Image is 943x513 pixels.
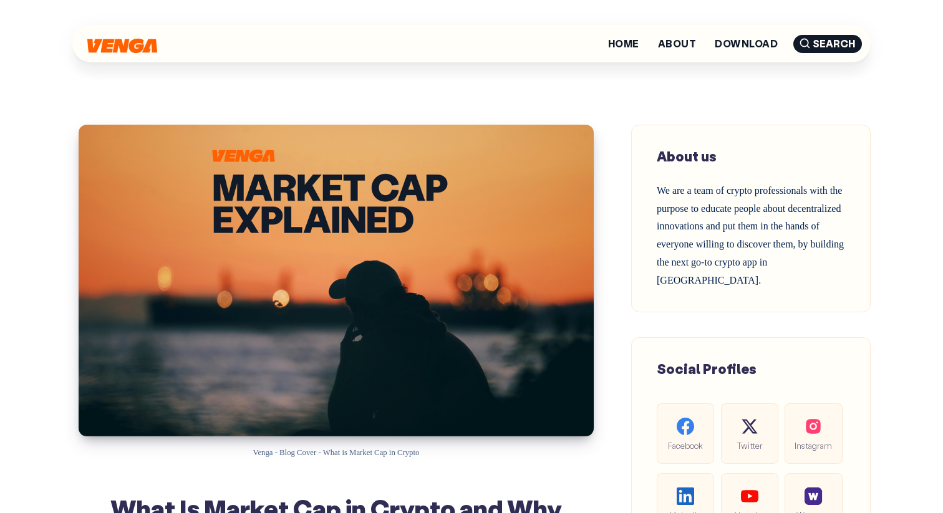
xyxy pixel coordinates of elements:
a: Facebook [657,403,714,464]
span: Twitter [731,438,768,453]
img: social-youtube.99db9aba05279f803f3e7a4a838dfb6c.svg [741,487,758,505]
span: We are a team of crypto professionals with the purpose to educate people about decentralized inno... [657,185,844,285]
span: About us [657,147,717,165]
a: About [658,39,696,49]
a: Twitter [721,403,778,464]
a: Instagram [785,403,842,464]
span: Instagram [795,438,832,453]
a: Download [715,39,778,49]
span: Social Profiles [657,360,757,378]
span: Venga - Blog Cover - What is Market Cap in Crypto [253,448,420,457]
span: Search [793,35,862,53]
img: Venga Blog [87,39,157,53]
a: Home [608,39,639,49]
span: Facebook [667,438,704,453]
img: social-warpcast.e8a23a7ed3178af0345123c41633f860.png [805,487,822,505]
img: What Is Market Cap in Crypto and Why Is it a Key Metric for Investors? [79,125,594,436]
img: social-linkedin.be646fe421ccab3a2ad91cb58bdc9694.svg [677,487,694,505]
